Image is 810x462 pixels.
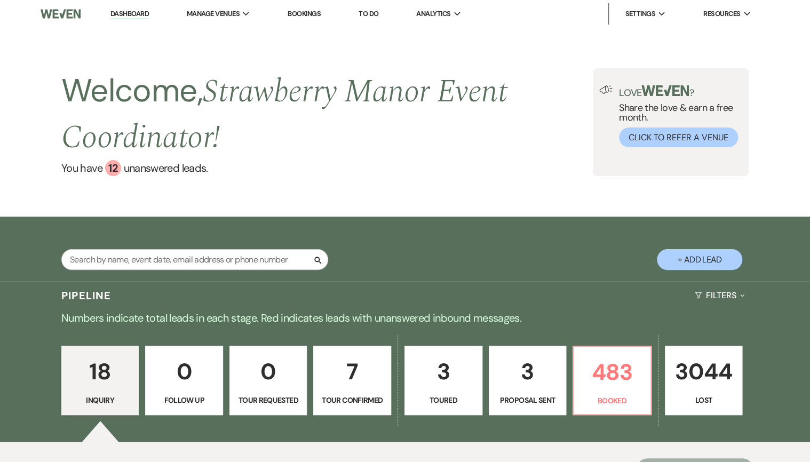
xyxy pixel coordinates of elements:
h2: Welcome, [61,68,593,160]
p: Inquiry [68,394,132,406]
p: Toured [411,394,475,406]
a: 7Tour Confirmed [313,346,391,415]
p: 3 [496,354,560,389]
p: Love ? [619,85,742,98]
a: 0Follow Up [145,346,223,415]
span: Settings [625,9,655,19]
p: 3 [411,354,475,389]
p: Tour Requested [236,394,300,406]
a: To Do [359,9,378,18]
img: loud-speaker-illustration.svg [599,85,613,94]
button: Filters [690,281,749,309]
span: Strawberry Manor Event Coordinator ! [61,67,507,162]
p: 483 [580,354,644,390]
p: Follow Up [152,394,216,406]
p: 18 [68,354,132,389]
div: 12 [105,160,121,176]
img: Weven Logo [41,3,81,25]
h3: Pipeline [61,288,112,303]
p: 7 [320,354,384,389]
p: 0 [152,354,216,389]
a: 3044Lost [665,346,743,415]
p: Lost [672,394,736,406]
span: Manage Venues [187,9,240,19]
a: 18Inquiry [61,346,139,415]
a: 0Tour Requested [229,346,307,415]
img: weven-logo-green.svg [641,85,689,96]
p: 3044 [672,354,736,389]
div: Share the love & earn a free month. [613,85,742,147]
button: Click to Refer a Venue [619,128,738,147]
a: Dashboard [110,9,149,19]
a: 3Proposal Sent [489,346,567,415]
p: Booked [580,395,644,407]
span: Analytics [416,9,450,19]
p: Proposal Sent [496,394,560,406]
a: You have 12 unanswered leads. [61,160,593,176]
a: Bookings [288,9,321,18]
button: + Add Lead [657,249,742,270]
p: Tour Confirmed [320,394,384,406]
p: Numbers indicate total leads in each stage. Red indicates leads with unanswered inbound messages. [21,309,789,326]
a: 483Booked [573,346,652,415]
span: Resources [703,9,740,19]
input: Search by name, event date, email address or phone number [61,249,328,270]
a: 3Toured [404,346,482,415]
p: 0 [236,354,300,389]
